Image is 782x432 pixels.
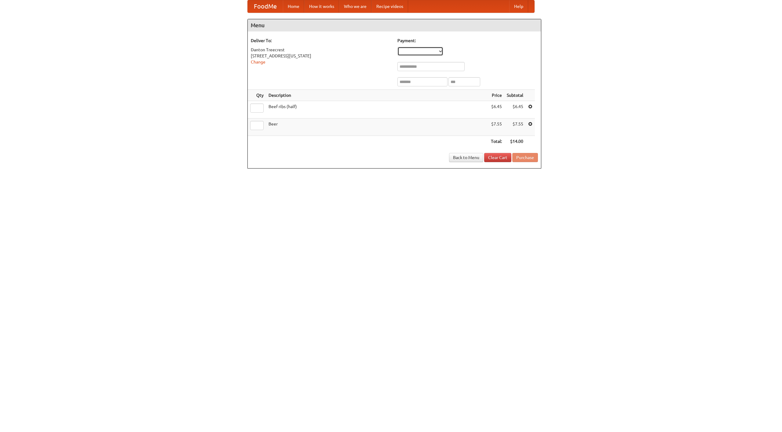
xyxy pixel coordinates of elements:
[488,101,504,118] td: $6.45
[509,0,528,13] a: Help
[248,19,541,31] h4: Menu
[504,101,526,118] td: $6.45
[488,136,504,147] th: Total:
[251,47,391,53] div: Danton Treecrest
[266,101,488,118] td: Beef ribs (half)
[512,153,538,162] button: Purchase
[304,0,339,13] a: How it works
[504,118,526,136] td: $7.55
[488,90,504,101] th: Price
[449,153,483,162] a: Back to Menu
[248,0,283,13] a: FoodMe
[504,90,526,101] th: Subtotal
[371,0,408,13] a: Recipe videos
[283,0,304,13] a: Home
[504,136,526,147] th: $14.00
[266,90,488,101] th: Description
[339,0,371,13] a: Who we are
[251,38,391,44] h5: Deliver To:
[397,38,538,44] h5: Payment:
[266,118,488,136] td: Beer
[484,153,511,162] a: Clear Cart
[248,90,266,101] th: Qty
[488,118,504,136] td: $7.55
[251,53,391,59] div: [STREET_ADDRESS][US_STATE]
[251,60,265,64] a: Change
